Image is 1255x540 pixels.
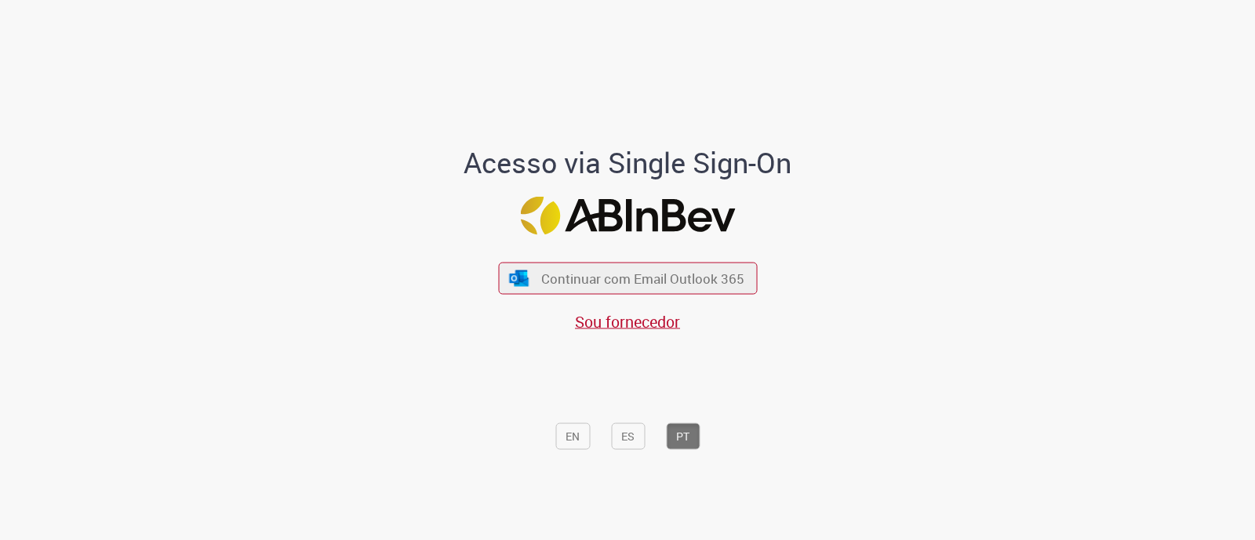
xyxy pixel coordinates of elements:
button: EN [555,422,590,449]
a: Sou fornecedor [575,311,680,332]
img: Logo ABInBev [520,197,735,235]
span: Continuar com Email Outlook 365 [541,270,744,288]
button: PT [666,422,700,449]
img: ícone Azure/Microsoft 360 [508,270,530,286]
button: ES [611,422,645,449]
h1: Acesso via Single Sign-On [410,147,846,178]
button: ícone Azure/Microsoft 360 Continuar com Email Outlook 365 [498,263,757,295]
